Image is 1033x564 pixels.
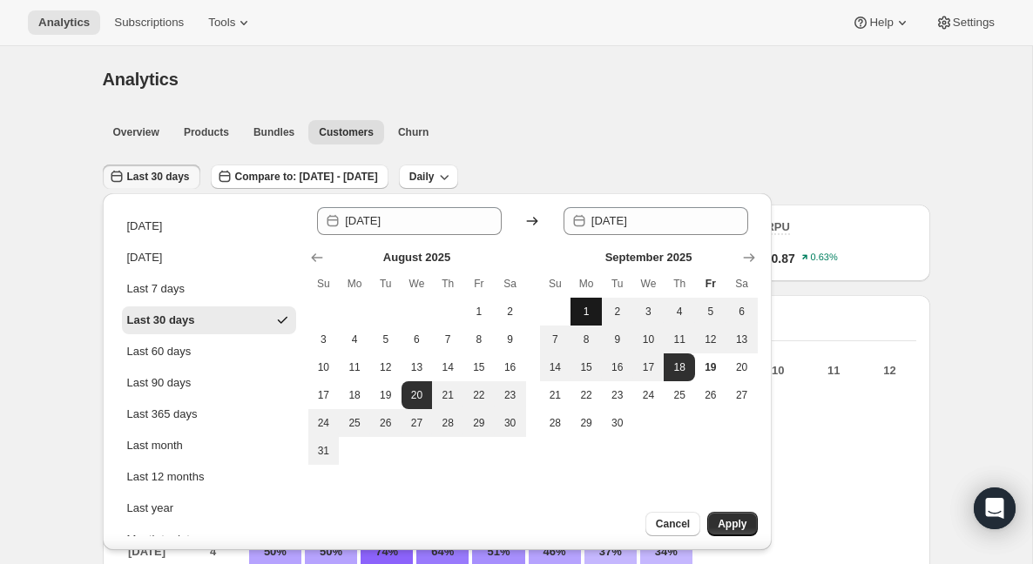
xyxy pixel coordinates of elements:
span: 26 [377,416,395,430]
span: 27 [408,416,426,430]
span: 11 [671,332,688,346]
span: Cancel [656,517,690,531]
button: Saturday August 30 2025 [495,409,526,437]
span: Th [439,277,456,291]
th: Wednesday [633,270,665,298]
span: 15 [577,360,595,374]
button: Last 30 days [103,164,200,189]
th: Tuesday [370,270,402,298]
span: 1 [470,305,488,319]
span: 25 [671,388,688,402]
span: 15 [470,360,488,374]
span: Customers [319,125,374,139]
button: Tuesday September 23 2025 [602,381,633,409]
button: Thursday September 25 2025 [664,381,695,409]
span: We [640,277,658,291]
div: [DATE] [127,218,163,235]
div: Last year [127,500,173,517]
span: Su [547,277,564,291]
button: Friday August 8 2025 [463,326,495,353]
div: Open Intercom Messenger [974,487,1016,529]
span: Analytics [103,70,179,89]
button: Sunday August 3 2025 [308,326,340,353]
button: Thursday August 21 2025 [432,381,463,409]
button: Analytics [28,10,100,35]
button: Tuesday September 30 2025 [602,409,633,437]
button: Sunday August 10 2025 [308,353,340,381]
th: Monday [339,270,370,298]
span: 30 [502,416,519,430]
span: 9 [502,332,519,346]
span: Subscriptions [114,16,184,30]
button: Sunday September 21 2025 [540,381,571,409]
button: Sunday September 28 2025 [540,409,571,437]
button: Last 90 days [122,369,296,397]
span: 5 [377,332,395,346]
span: 7 [547,332,564,346]
span: 2 [609,305,626,319]
button: Monday August 4 2025 [339,326,370,353]
button: Wednesday August 6 2025 [402,326,433,353]
th: Monday [571,270,602,298]
span: 26 [702,388,719,402]
span: 24 [315,416,333,430]
button: Show previous month, July 2025 [305,245,329,270]
span: 25 [346,416,363,430]
th: Friday [463,270,495,298]
button: [DATE] [122,212,296,240]
button: Wednesday September 10 2025 [633,326,665,353]
button: Monday September 1 2025 [571,298,602,326]
span: Overview [113,125,159,139]
button: Month to date [122,526,296,554]
button: Sunday September 14 2025 [540,353,571,381]
button: Friday September 26 2025 [695,381,726,409]
div: Last 12 months [127,468,205,486]
th: Saturday [495,270,526,298]
button: Cancel [645,512,700,536]
button: Apply [707,512,757,536]
span: 31 [315,444,333,458]
button: Last 30 days [122,306,296,334]
th: Tuesday [602,270,633,298]
button: Sunday September 7 2025 [540,326,571,353]
span: 2 [502,305,519,319]
button: Tuesday September 16 2025 [602,353,633,381]
button: Monday August 11 2025 [339,353,370,381]
span: 4 [671,305,688,319]
button: Today Friday September 19 2025 [695,353,726,381]
span: Compare to: [DATE] - [DATE] [235,170,378,184]
button: Wednesday September 3 2025 [633,298,665,326]
button: Tuesday August 12 2025 [370,353,402,381]
div: Last 60 days [127,343,192,360]
button: Wednesday August 13 2025 [402,353,433,381]
button: Last 365 days [122,400,296,428]
span: 4 [346,332,363,346]
th: Friday [695,270,726,298]
button: Saturday August 16 2025 [495,353,526,381]
span: 23 [609,388,626,402]
span: 22 [470,388,488,402]
button: Last month [122,432,296,460]
span: 3 [640,305,658,319]
span: 23 [502,388,519,402]
button: Friday August 29 2025 [463,409,495,437]
span: Help [869,16,893,30]
span: 18 [346,388,363,402]
div: [DATE] [127,249,163,266]
button: Friday August 1 2025 [463,298,495,326]
span: Bundles [253,125,294,139]
span: Mo [346,277,363,291]
button: Tuesday September 9 2025 [602,326,633,353]
span: 18 [671,360,688,374]
button: Friday September 12 2025 [695,326,726,353]
span: 24 [640,388,658,402]
span: Apply [718,517,746,531]
th: Sunday [308,270,340,298]
button: Saturday September 6 2025 [726,298,758,326]
span: 5 [702,305,719,319]
span: 10 [640,332,658,346]
span: 10 [315,360,333,374]
span: 28 [547,416,564,430]
span: 12 [377,360,395,374]
div: Last 365 days [127,406,198,423]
